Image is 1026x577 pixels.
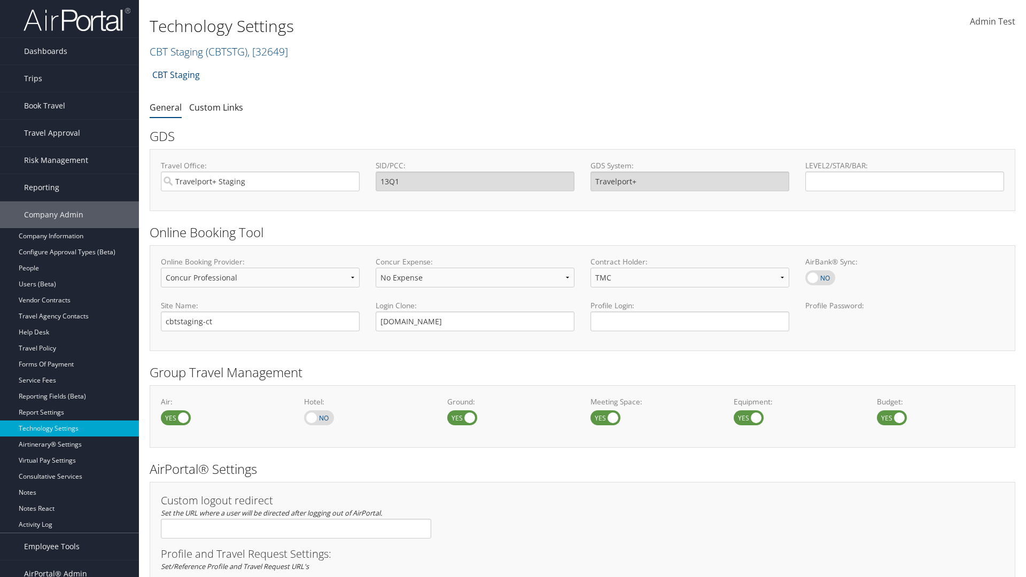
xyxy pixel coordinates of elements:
span: Dashboards [24,38,67,65]
span: , [ 32649 ] [247,44,288,59]
label: Meeting Space: [590,396,718,407]
label: Air: [161,396,288,407]
label: AirBank® Sync: [805,256,1004,267]
span: Travel Approval [24,120,80,146]
label: GDS System: [590,160,789,171]
label: Budget: [877,396,1004,407]
label: Hotel: [304,396,431,407]
label: Ground: [447,396,574,407]
a: General [150,102,182,113]
h3: Profile and Travel Request Settings: [161,549,1004,559]
a: CBT Staging [150,44,288,59]
a: Admin Test [970,5,1015,38]
label: Profile Password: [805,300,1004,331]
label: Profile Login: [590,300,789,331]
span: Book Travel [24,92,65,119]
h2: Online Booking Tool [150,223,1015,241]
label: Site Name: [161,300,360,311]
span: Risk Management [24,147,88,174]
a: Custom Links [189,102,243,113]
em: Set/Reference Profile and Travel Request URL's [161,562,309,571]
label: Travel Office: [161,160,360,171]
label: SID/PCC: [376,160,574,171]
h2: Group Travel Management [150,363,1015,381]
h2: GDS [150,127,1007,145]
em: Set the URL where a user will be directed after logging out of AirPortal. [161,508,382,518]
h1: Technology Settings [150,15,727,37]
label: Online Booking Provider: [161,256,360,267]
span: Employee Tools [24,533,80,560]
span: Company Admin [24,201,83,228]
label: AirBank® Sync [805,270,835,285]
label: Contract Holder: [590,256,789,267]
label: Login Clone: [376,300,574,311]
input: Profile Login: [590,311,789,331]
label: Concur Expense: [376,256,574,267]
a: CBT Staging [152,64,200,85]
span: Reporting [24,174,59,201]
label: LEVEL2/STAR/BAR: [805,160,1004,171]
label: Equipment: [734,396,861,407]
span: Trips [24,65,42,92]
span: ( CBTSTG ) [206,44,247,59]
h3: Custom logout redirect [161,495,431,506]
img: airportal-logo.png [24,7,130,32]
h2: AirPortal® Settings [150,460,1015,478]
span: Admin Test [970,15,1015,27]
